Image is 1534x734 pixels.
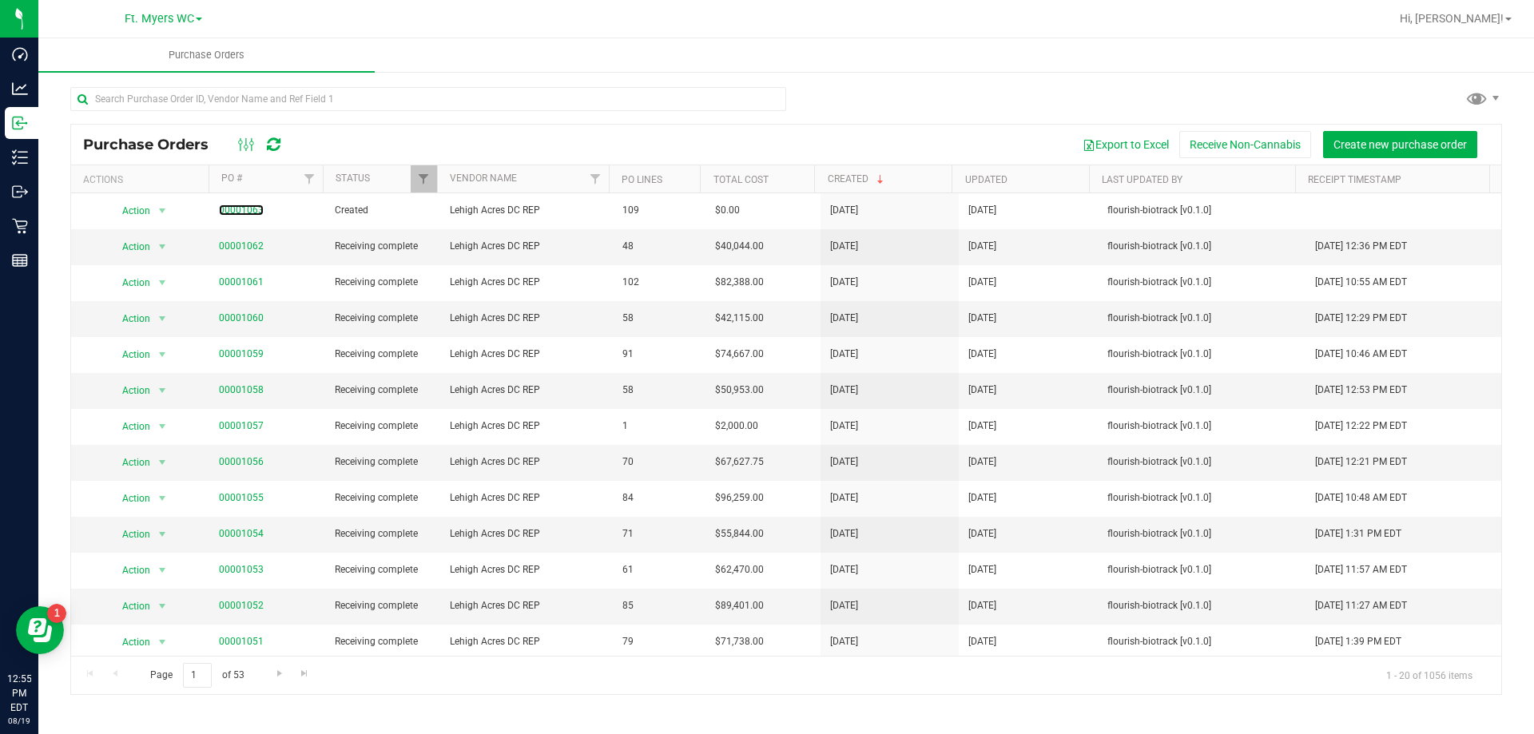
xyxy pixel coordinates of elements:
a: Last Updated By [1102,174,1182,185]
span: Lehigh Acres DC REP [450,311,604,326]
a: 00001060 [219,312,264,323]
span: Receiving complete [335,562,431,577]
span: 61 [622,562,695,577]
span: [DATE] [968,311,996,326]
span: [DATE] 11:27 AM EDT [1315,598,1407,613]
span: Created [335,203,431,218]
span: [DATE] 12:29 PM EDT [1315,311,1407,326]
span: Action [109,272,152,294]
span: Lehigh Acres DC REP [450,419,604,434]
a: 00001052 [219,600,264,611]
span: [DATE] 1:39 PM EDT [1315,634,1401,649]
span: 58 [622,383,695,398]
span: select [152,523,172,546]
a: 00001059 [219,348,264,359]
span: [DATE] 10:46 AM EDT [1315,347,1407,362]
span: flourish-biotrack [v0.1.0] [1107,598,1296,613]
a: Purchase Orders [38,38,375,72]
a: PO Lines [622,174,662,185]
span: Lehigh Acres DC REP [450,454,604,470]
inline-svg: Inventory [12,149,28,165]
a: 00001063 [219,204,264,216]
span: [DATE] [968,383,996,398]
span: Action [109,451,152,474]
span: [DATE] [968,347,996,362]
span: Hi, [PERSON_NAME]! [1400,12,1504,25]
a: 00001054 [219,528,264,539]
span: Lehigh Acres DC REP [450,526,604,542]
span: $96,259.00 [715,490,764,506]
span: flourish-biotrack [v0.1.0] [1107,203,1296,218]
span: flourish-biotrack [v0.1.0] [1107,347,1296,362]
span: [DATE] [830,562,858,577]
span: $55,844.00 [715,526,764,542]
button: Receive Non-Cannabis [1179,131,1311,158]
span: flourish-biotrack [v0.1.0] [1107,634,1296,649]
span: [DATE] [968,275,996,290]
span: $50,953.00 [715,383,764,398]
span: 85 [622,598,695,613]
a: 00001051 [219,636,264,647]
span: Action [109,415,152,438]
span: Action [109,200,152,222]
span: select [152,595,172,617]
span: flourish-biotrack [v0.1.0] [1107,419,1296,434]
span: Lehigh Acres DC REP [450,239,604,254]
span: [DATE] [968,454,996,470]
span: select [152,487,172,510]
a: Vendor Name [450,173,517,184]
span: 79 [622,634,695,649]
span: select [152,236,172,258]
a: Status [336,173,370,184]
span: Action [109,559,152,581]
span: flourish-biotrack [v0.1.0] [1107,239,1296,254]
span: 70 [622,454,695,470]
a: Filter [296,165,323,192]
span: Lehigh Acres DC REP [450,490,604,506]
span: select [152,415,172,438]
span: [DATE] 10:55 AM EDT [1315,275,1407,290]
span: Lehigh Acres DC REP [450,634,604,649]
a: 00001056 [219,456,264,467]
span: Receiving complete [335,383,431,398]
span: Action [109,487,152,510]
span: Page of 53 [137,663,257,688]
span: Action [109,343,152,366]
span: [DATE] [830,239,858,254]
span: 102 [622,275,695,290]
span: $40,044.00 [715,239,764,254]
span: [DATE] 12:21 PM EDT [1315,454,1407,470]
span: [DATE] [830,383,858,398]
span: Receiving complete [335,419,431,434]
span: [DATE] 10:48 AM EDT [1315,490,1407,506]
span: flourish-biotrack [v0.1.0] [1107,454,1296,470]
span: [DATE] [830,526,858,542]
span: flourish-biotrack [v0.1.0] [1107,383,1296,398]
iframe: Resource center unread badge [47,604,66,623]
a: Receipt Timestamp [1308,174,1401,185]
span: [DATE] 12:53 PM EDT [1315,383,1407,398]
span: [DATE] [830,419,858,434]
a: Total Cost [713,174,769,185]
span: flourish-biotrack [v0.1.0] [1107,526,1296,542]
span: [DATE] 11:57 AM EDT [1315,562,1407,577]
span: 1 [622,419,695,434]
span: select [152,200,172,222]
span: [DATE] [830,598,858,613]
span: $67,627.75 [715,454,764,470]
span: [DATE] [830,454,858,470]
span: $0.00 [715,203,740,218]
span: select [152,379,172,402]
span: Receiving complete [335,490,431,506]
span: Receiving complete [335,526,431,542]
a: Go to the next page [268,663,291,684]
span: select [152,343,172,366]
span: [DATE] [830,634,858,649]
span: select [152,307,172,330]
span: [DATE] 1:31 PM EDT [1315,526,1401,542]
span: Lehigh Acres DC REP [450,347,604,362]
span: $2,000.00 [715,419,758,434]
iframe: Resource center [16,606,64,654]
span: [DATE] [830,275,858,290]
span: Ft. Myers WC [125,12,194,26]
